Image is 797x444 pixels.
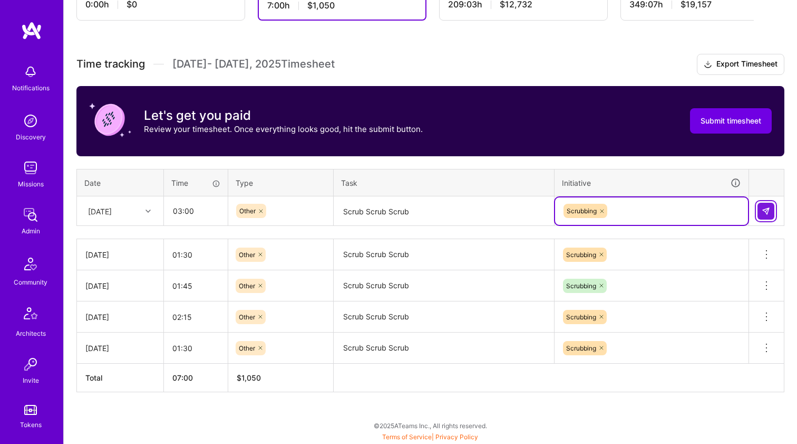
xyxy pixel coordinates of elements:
div: Missions [18,178,44,190]
img: Community [18,251,43,277]
span: Scrubbing [567,207,597,215]
img: admin teamwork [20,204,41,225]
div: Time [171,177,220,188]
input: HH:MM [164,197,227,225]
div: Invite [23,375,39,386]
div: [DATE] [85,249,155,260]
i: icon Chevron [145,209,151,214]
img: logo [21,21,42,40]
div: [DATE] [88,205,112,216]
span: [DATE] - [DATE] , 2025 Timesheet [172,58,335,71]
span: Scrubbing [566,344,596,352]
span: Other [239,282,255,290]
a: Privacy Policy [435,433,478,441]
h3: Let's get you paid [144,108,423,124]
div: [DATE] [85,280,155,291]
span: Submit timesheet [701,116,761,126]
img: bell [20,61,41,82]
th: Task [334,169,555,196]
span: Other [239,251,255,259]
th: Date [77,169,164,196]
input: HH:MM [164,272,228,300]
img: Architects [18,303,43,328]
button: Export Timesheet [697,54,784,75]
img: Invite [20,354,41,375]
div: Admin [22,225,40,237]
img: teamwork [20,157,41,178]
textarea: Scrub Scrub Scrub [335,303,553,332]
p: Review your timesheet. Once everything looks good, hit the submit button. [144,124,423,135]
span: | [382,433,478,441]
th: Total [77,364,164,392]
img: tokens [24,405,37,415]
div: Discovery [16,131,46,143]
span: Other [239,344,255,352]
textarea: Scrub Scrub Scrub [335,240,553,269]
span: Other [239,313,255,321]
div: Notifications [12,82,50,93]
span: Scrubbing [566,313,596,321]
input: HH:MM [164,303,228,331]
div: Tokens [20,419,42,430]
div: Community [14,277,47,288]
input: HH:MM [164,241,228,269]
div: null [757,203,775,220]
input: HH:MM [164,334,228,362]
div: Architects [16,328,46,339]
img: coin [89,99,131,141]
button: Submit timesheet [690,108,772,134]
img: discovery [20,110,41,131]
span: $ 1,050 [237,373,261,382]
textarea: Scrub Scrub Scrub [335,271,553,300]
th: 07:00 [164,364,228,392]
a: Terms of Service [382,433,432,441]
div: Initiative [562,177,741,189]
span: Time tracking [76,58,145,71]
span: Scrubbing [566,282,596,290]
span: Scrubbing [566,251,596,259]
div: [DATE] [85,311,155,323]
textarea: Scrub Scrub Scrub [335,334,553,363]
div: © 2025 ATeams Inc., All rights reserved. [63,412,797,439]
i: icon Download [704,59,712,70]
img: Submit [762,207,770,215]
span: Other [239,207,256,215]
th: Type [228,169,334,196]
textarea: Scrub Scrub Scrub [335,197,553,225]
div: [DATE] [85,343,155,354]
